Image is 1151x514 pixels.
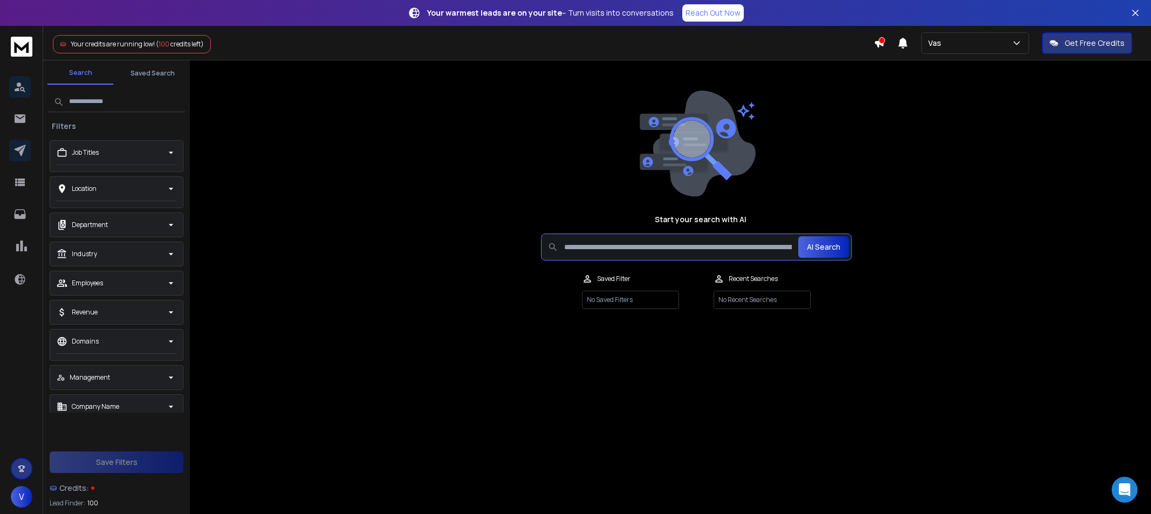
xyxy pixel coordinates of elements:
[47,121,80,132] h3: Filters
[50,477,183,499] a: Credits:
[729,275,778,283] p: Recent Searches
[686,8,741,18] p: Reach Out Now
[47,62,113,85] button: Search
[59,483,89,494] span: Credits:
[637,91,756,197] img: image
[50,499,85,508] p: Lead Finder:
[156,39,204,49] span: ( credits left)
[72,250,97,258] p: Industry
[11,37,32,57] img: logo
[11,486,32,508] button: V
[427,8,674,18] p: – Turn visits into conversations
[70,373,110,382] p: Management
[159,39,169,49] span: 100
[72,279,103,287] p: Employees
[682,4,744,22] a: Reach Out Now
[1112,477,1138,503] div: Open Intercom Messenger
[928,38,946,49] p: Vas
[71,39,155,49] span: Your credits are running low!
[72,221,108,229] p: Department
[120,63,186,84] button: Saved Search
[72,308,98,317] p: Revenue
[72,402,119,411] p: Company Name
[655,214,746,225] h1: Start your search with AI
[72,184,97,193] p: Location
[597,275,631,283] p: Saved Filter
[1042,32,1132,54] button: Get Free Credits
[582,291,679,309] p: No Saved Filters
[1065,38,1125,49] p: Get Free Credits
[72,337,99,346] p: Domains
[714,291,811,309] p: No Recent Searches
[72,148,99,157] p: Job Titles
[427,8,562,18] strong: Your warmest leads are on your site
[87,499,98,508] span: 100
[798,236,849,258] button: AI Search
